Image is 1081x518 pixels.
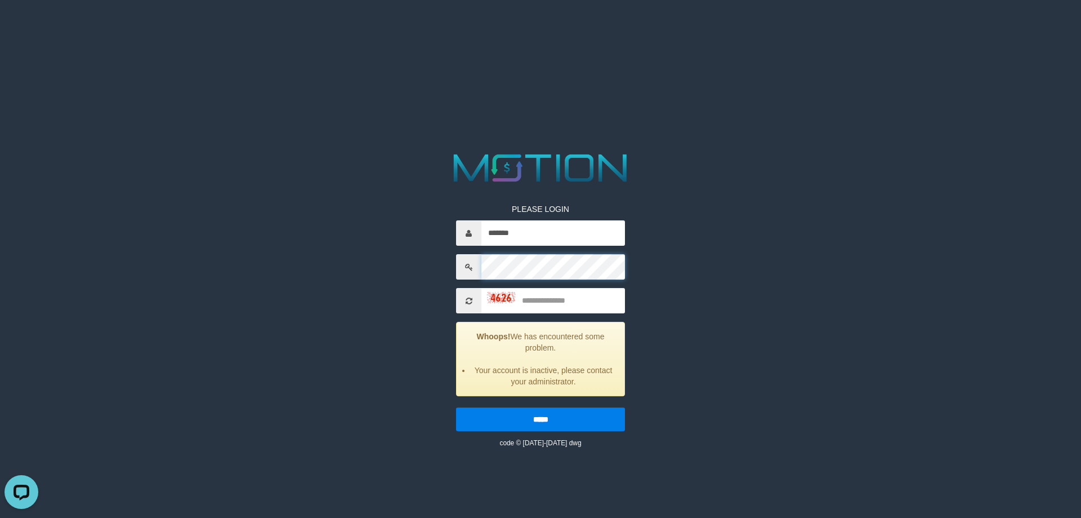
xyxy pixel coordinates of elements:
strong: Whoops! [477,332,511,341]
img: captcha [487,292,515,303]
li: Your account is inactive, please contact your administrator. [471,365,616,387]
small: code © [DATE]-[DATE] dwg [499,439,581,447]
img: MOTION_logo.png [446,149,635,187]
div: We has encountered some problem. [456,322,625,396]
p: PLEASE LOGIN [456,203,625,215]
button: Open LiveChat chat widget [5,5,38,38]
